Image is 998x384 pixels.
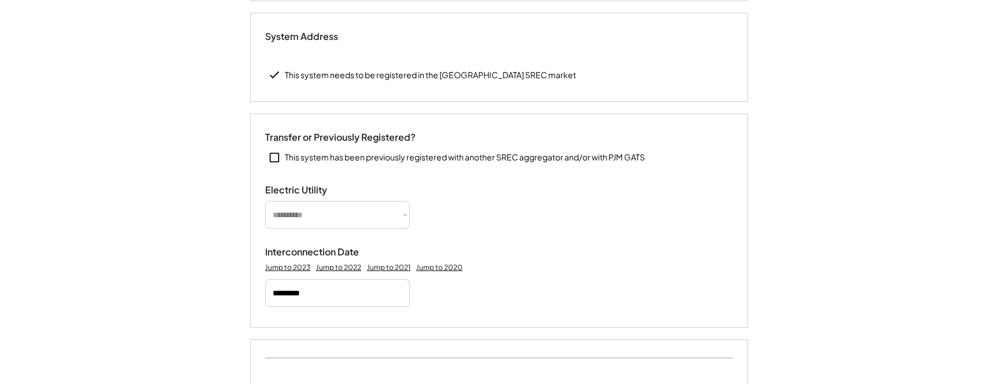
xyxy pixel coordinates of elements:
div: Interconnection Date [265,246,381,258]
div: Jump to 2023 [265,263,310,272]
div: System Address [265,31,381,43]
div: Transfer or Previously Registered? [265,131,416,144]
div: Jump to 2022 [316,263,361,272]
div: This system needs to be registered in the [GEOGRAPHIC_DATA] SREC market [285,70,576,81]
div: This system has been previously registered with another SREC aggregator and/or with PJM GATS [285,152,645,163]
div: Jump to 2021 [367,263,410,272]
div: Jump to 2020 [416,263,463,272]
div: Electric Utility [265,184,381,196]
